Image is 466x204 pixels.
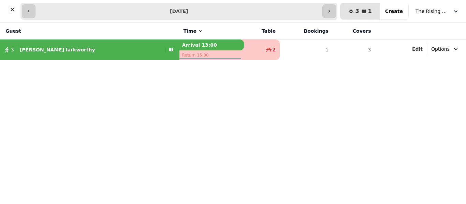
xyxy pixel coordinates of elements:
span: Create [385,9,403,14]
td: 3 [333,40,375,60]
span: 2 [272,46,275,53]
span: 1 [368,9,372,14]
button: Edit [412,46,423,52]
span: 3 [355,9,359,14]
span: Options [431,46,450,52]
span: Time [184,28,196,34]
p: Arrival 13:00 [179,40,244,50]
button: 31 [340,3,380,19]
p: Return 15:00 [179,50,244,60]
th: Covers [333,23,375,40]
span: Edit [412,47,423,51]
button: Create [380,3,408,19]
span: 3 [11,46,14,53]
th: Bookings [280,23,333,40]
th: Table [244,23,280,40]
button: Time [184,28,203,34]
p: [PERSON_NAME] larkworthy [20,46,95,53]
button: Options [427,43,463,55]
td: 1 [280,40,333,60]
button: The Rising Sun [411,5,463,17]
span: The Rising Sun [416,8,450,15]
